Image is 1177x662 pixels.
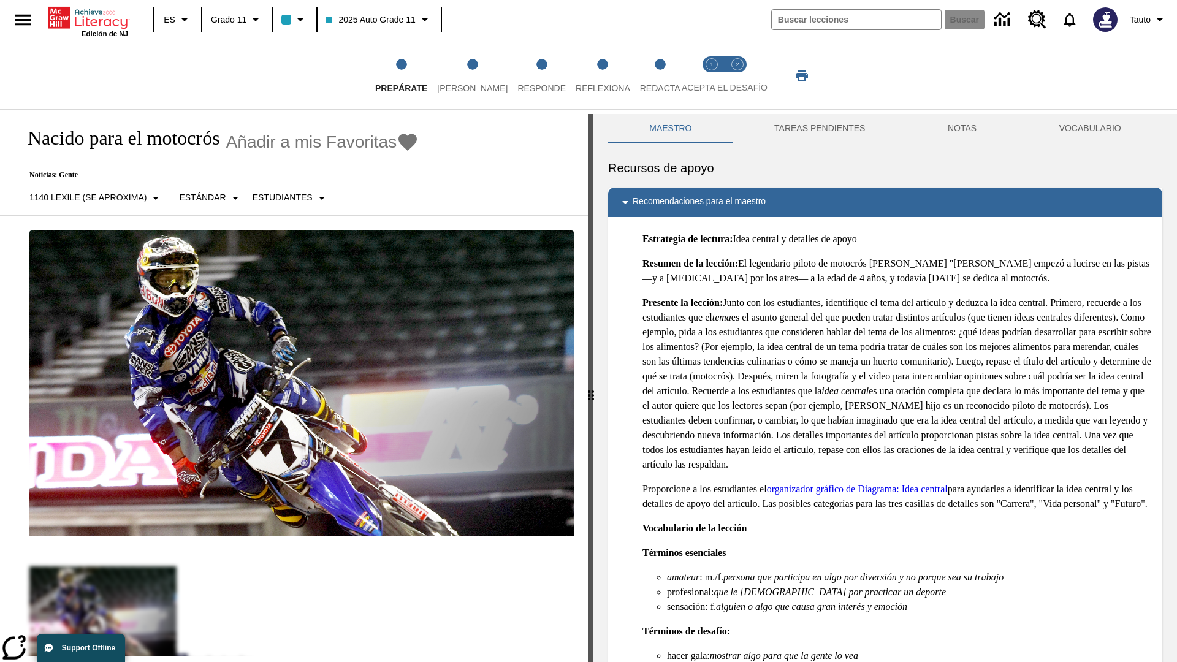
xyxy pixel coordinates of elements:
button: Imprimir [782,64,821,86]
em: mostrar algo para que la gente lo vea [710,650,858,661]
p: Estudiantes [253,191,313,204]
span: ACEPTA EL DESAFÍO [682,83,768,93]
button: VOCABULARIO [1018,114,1162,143]
p: 1140 Lexile (Se aproxima) [29,191,147,204]
button: Support Offline [37,634,125,662]
strong: Vocabulario de la lección [642,523,747,533]
button: Responde step 3 of 5 [508,42,576,109]
button: Maestro [608,114,733,143]
em: tema [712,312,731,322]
button: Reflexiona step 4 of 5 [566,42,640,109]
button: Tipo de apoyo, Estándar [174,187,247,209]
button: Grado: Grado 11, Elige un grado [206,9,268,31]
li: profesional: [667,585,1152,599]
button: Escoja un nuevo avatar [1086,4,1125,36]
span: Prepárate [375,83,427,93]
div: Instructional Panel Tabs [608,114,1162,143]
span: Añadir a mis Favoritas [226,132,397,152]
h6: Recursos de apoyo [608,158,1162,178]
strong: Estrategia de lectura: [642,234,733,244]
button: Redacta step 5 of 5 [630,42,690,109]
button: Lenguaje: ES, Selecciona un idioma [158,9,197,31]
a: Centro de recursos, Se abrirá en una pestaña nueva. [1021,3,1054,36]
a: Notificaciones [1054,4,1086,36]
span: Reflexiona [576,83,630,93]
em: persona que participa en algo por diversión y no porque sea su trabajo [723,572,1004,582]
strong: Presente la lección: [642,297,723,308]
span: [PERSON_NAME] [437,83,508,93]
button: Lee step 2 of 5 [427,42,517,109]
text: 1 [710,61,713,67]
p: Idea central y detalles de apoyo [642,232,1152,246]
strong: Resumen de la lección: [642,258,738,268]
button: Perfil/Configuración [1125,9,1172,31]
button: Clase: 2025 Auto Grade 11, Selecciona una clase [321,9,436,31]
div: Pulsa la tecla de intro o la barra espaciadora y luego presiona las flechas de derecha e izquierd... [588,114,593,662]
li: sensación: f. [667,599,1152,614]
p: El legendario piloto de motocrós [PERSON_NAME] "[PERSON_NAME] empezó a lucirse en las pistas —y a... [642,256,1152,286]
button: Seleccionar estudiante [248,187,334,209]
button: Acepta el desafío contesta step 2 of 2 [720,42,755,109]
a: Centro de información [987,3,1021,37]
span: Tauto [1130,13,1151,26]
h1: Nacido para el motocrós [15,127,220,150]
span: Support Offline [62,644,115,652]
img: Avatar [1093,7,1118,32]
em: amateur [667,572,699,582]
button: Abrir el menú lateral [5,2,41,38]
span: ES [164,13,175,26]
button: Acepta el desafío lee step 1 of 2 [694,42,729,109]
div: Recomendaciones para el maestro [608,188,1162,217]
a: organizador gráfico de Diagrama: Idea central [767,484,948,494]
img: El corredor de motocrós James Stewart vuela por los aires en su motocicleta de montaña [29,230,574,537]
button: Añadir a mis Favoritas - Nacido para el motocrós [226,131,419,153]
input: Buscar campo [772,10,941,29]
span: Edición de NJ [82,30,128,37]
div: Portada [48,4,128,37]
text: 2 [736,61,739,67]
span: Redacta [640,83,680,93]
div: activity [593,114,1177,662]
button: Prepárate step 1 of 5 [365,42,437,109]
button: TAREAS PENDIENTES [733,114,907,143]
li: : m./f. [667,570,1152,585]
em: que le [DEMOGRAPHIC_DATA] por practicar un deporte [714,587,946,597]
button: NOTAS [907,114,1018,143]
span: Responde [517,83,566,93]
em: idea central [821,386,869,396]
em: alguien o algo que causa gran interés y emoción [716,601,907,612]
button: El color de la clase es azul claro. Cambiar el color de la clase. [276,9,313,31]
p: Estándar [179,191,226,204]
p: Noticias: Gente [15,170,419,180]
p: Proporcione a los estudiantes el para ayudarles a identificar la idea central y los detalles de a... [642,482,1152,511]
strong: Términos de desafío: [642,626,730,636]
p: Recomendaciones para el maestro [633,195,766,210]
strong: Términos esenciales [642,547,726,558]
span: 2025 Auto Grade 11 [326,13,415,26]
p: Junto con los estudiantes, identifique el tema del artículo y deduzca la idea central. Primero, r... [642,295,1152,472]
button: Seleccione Lexile, 1140 Lexile (Se aproxima) [25,187,168,209]
span: Grado 11 [211,13,246,26]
